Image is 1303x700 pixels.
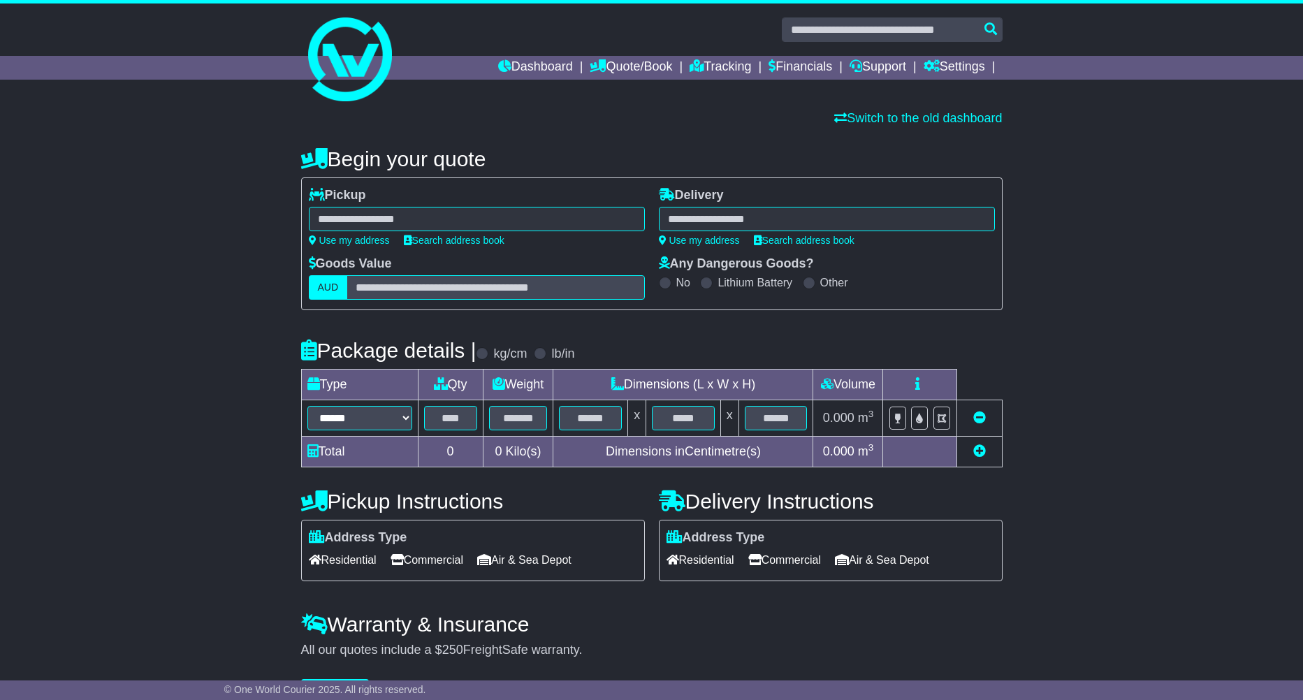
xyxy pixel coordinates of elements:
label: Goods Value [309,256,392,272]
span: Commercial [391,549,463,571]
td: Type [301,370,418,400]
div: All our quotes include a $ FreightSafe warranty. [301,643,1003,658]
a: Use my address [309,235,390,246]
a: Search address book [754,235,854,246]
td: Qty [418,370,483,400]
span: Residential [309,549,377,571]
span: 250 [442,643,463,657]
a: Support [850,56,906,80]
a: Use my address [659,235,740,246]
td: Dimensions in Centimetre(s) [553,437,813,467]
td: 0 [418,437,483,467]
a: Quote/Book [590,56,672,80]
label: kg/cm [493,347,527,362]
td: x [628,400,646,437]
span: Residential [667,549,734,571]
label: Address Type [667,530,765,546]
sup: 3 [868,442,874,453]
td: Kilo(s) [483,437,553,467]
span: Air & Sea Depot [835,549,929,571]
h4: Package details | [301,339,476,362]
label: Any Dangerous Goods? [659,256,814,272]
h4: Warranty & Insurance [301,613,1003,636]
td: Weight [483,370,553,400]
label: Lithium Battery [718,276,792,289]
label: Pickup [309,188,366,203]
a: Financials [769,56,832,80]
span: 0.000 [823,444,854,458]
span: 0 [495,444,502,458]
label: No [676,276,690,289]
h4: Pickup Instructions [301,490,645,513]
a: Settings [924,56,985,80]
label: Other [820,276,848,289]
a: Remove this item [973,411,986,425]
h4: Delivery Instructions [659,490,1003,513]
td: Dimensions (L x W x H) [553,370,813,400]
span: m [858,444,874,458]
span: Commercial [748,549,821,571]
label: AUD [309,275,348,300]
span: © One World Courier 2025. All rights reserved. [224,684,426,695]
label: Address Type [309,530,407,546]
span: 0.000 [823,411,854,425]
td: Total [301,437,418,467]
span: m [858,411,874,425]
td: Volume [813,370,883,400]
a: Tracking [690,56,751,80]
label: lb/in [551,347,574,362]
h4: Begin your quote [301,147,1003,170]
span: Air & Sea Depot [477,549,572,571]
a: Add new item [973,444,986,458]
td: x [720,400,738,437]
a: Search address book [404,235,504,246]
a: Switch to the old dashboard [834,111,1002,125]
label: Delivery [659,188,724,203]
a: Dashboard [498,56,573,80]
sup: 3 [868,409,874,419]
